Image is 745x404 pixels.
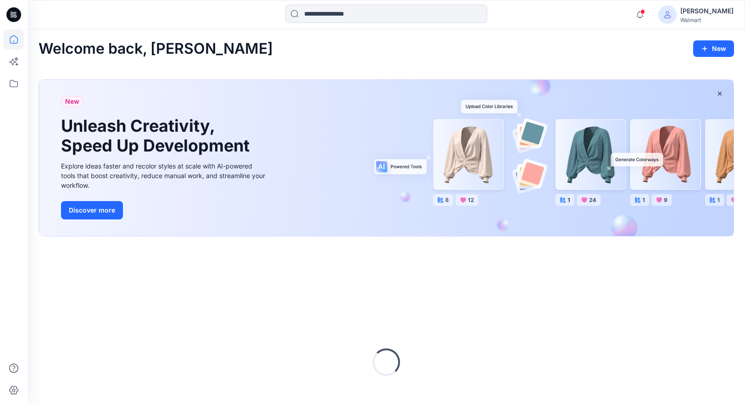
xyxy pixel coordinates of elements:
[61,201,267,219] a: Discover more
[65,96,79,107] span: New
[664,11,671,18] svg: avatar
[39,40,273,57] h2: Welcome back, [PERSON_NAME]
[693,40,734,57] button: New
[680,17,734,23] div: Walmart
[61,201,123,219] button: Discover more
[680,6,734,17] div: [PERSON_NAME]
[61,116,254,156] h1: Unleash Creativity, Speed Up Development
[61,161,267,190] div: Explore ideas faster and recolor styles at scale with AI-powered tools that boost creativity, red...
